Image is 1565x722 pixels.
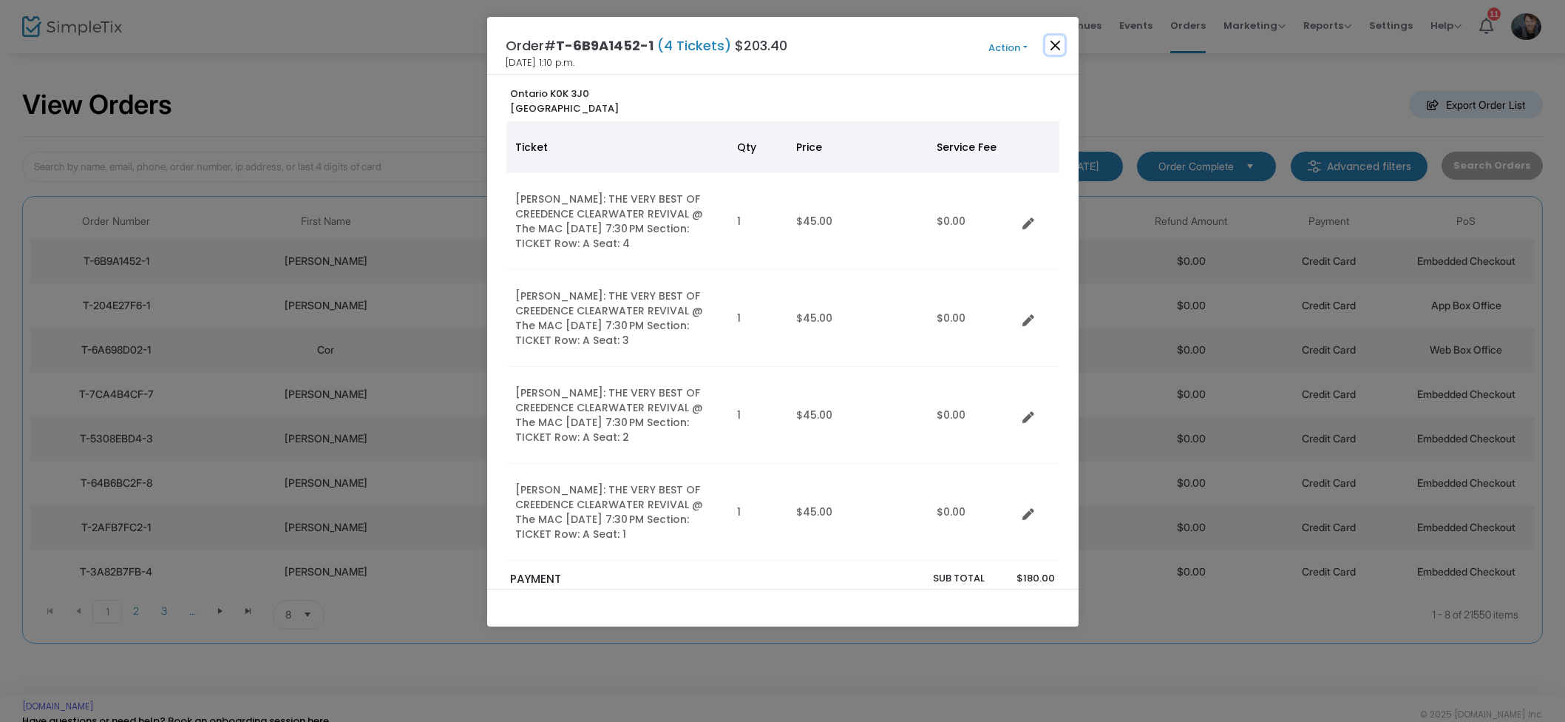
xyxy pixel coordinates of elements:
th: Service Fee [928,121,1016,173]
td: [PERSON_NAME]: THE VERY BEST OF CREEDENCE CLEARWATER REVIVAL @ The MAC [DATE] 7:30 PM Section: TI... [506,270,728,367]
th: Qty [728,121,787,173]
span: [DATE] 1:10 p.m. [506,55,574,70]
td: $45.00 [787,270,928,367]
td: [PERSON_NAME]: THE VERY BEST OF CREEDENCE CLEARWATER REVIVAL @ The MAC [DATE] 7:30 PM Section: TI... [506,367,728,464]
p: PAYMENT [510,571,775,588]
td: 1 [728,367,787,464]
td: $0.00 [928,464,1016,561]
p: $180.00 [999,571,1055,586]
span: (4 Tickets) [654,36,735,55]
td: $0.00 [928,270,1016,367]
td: $45.00 [787,367,928,464]
th: Ticket [506,121,728,173]
div: Data table [506,121,1059,561]
b: Ontario K0K 3J0 [GEOGRAPHIC_DATA] [510,87,619,115]
td: [PERSON_NAME]: THE VERY BEST OF CREEDENCE CLEARWATER REVIVAL @ The MAC [DATE] 7:30 PM Section: TI... [506,173,728,270]
td: [PERSON_NAME]: THE VERY BEST OF CREEDENCE CLEARWATER REVIVAL @ The MAC [DATE] 7:30 PM Section: TI... [506,464,728,561]
h4: Order# $203.40 [506,36,787,55]
td: $0.00 [928,173,1016,270]
td: 1 [728,270,787,367]
p: Sub total [860,571,985,586]
td: 1 [728,173,787,270]
button: Action [964,40,1053,56]
span: T-6B9A1452-1 [556,36,654,55]
td: $45.00 [787,173,928,270]
button: Close [1045,36,1065,55]
td: $45.00 [787,464,928,561]
td: $0.00 [928,367,1016,464]
td: 1 [728,464,787,561]
th: Price [787,121,928,173]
